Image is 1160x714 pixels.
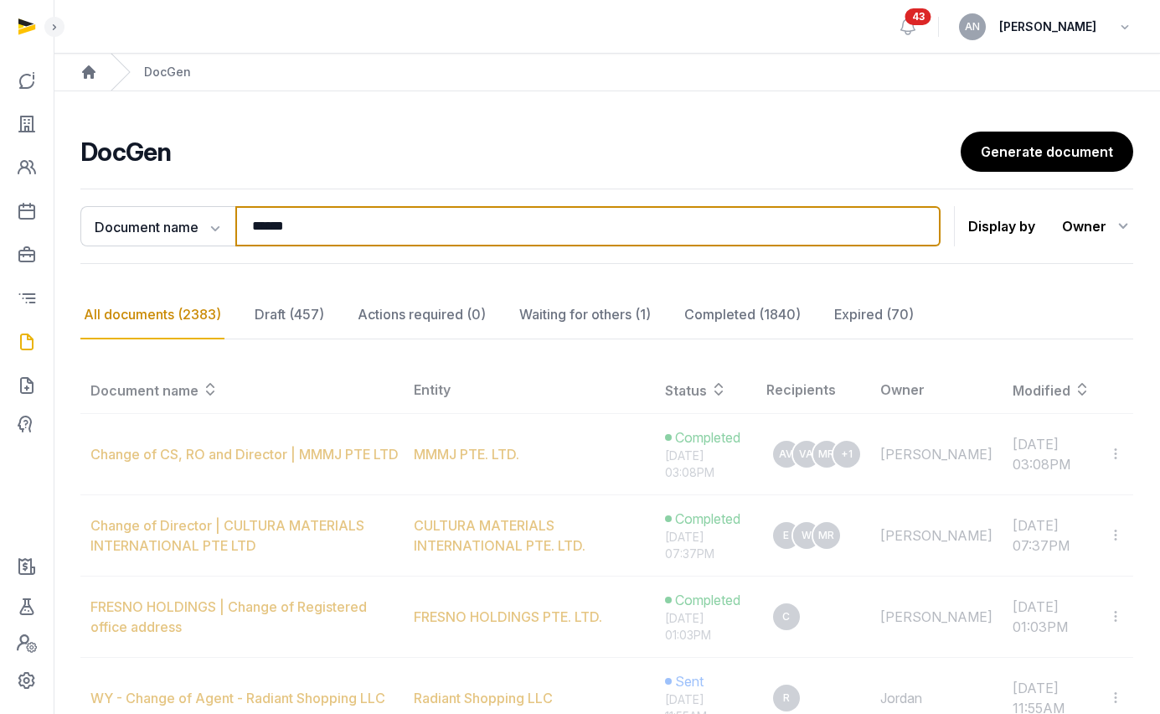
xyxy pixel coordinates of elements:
div: Completed (1840) [681,291,804,339]
div: Waiting for others (1) [516,291,654,339]
nav: Tabs [80,291,1133,339]
span: [PERSON_NAME] [999,17,1096,37]
p: Display by [968,213,1035,240]
span: AN [965,22,980,32]
div: Draft (457) [251,291,327,339]
div: Owner [1062,213,1133,240]
a: Generate document [961,132,1133,172]
div: DocGen [144,64,191,80]
nav: Breadcrumb [54,54,1160,91]
div: Actions required (0) [354,291,489,339]
div: All documents (2383) [80,291,224,339]
button: AN [959,13,986,40]
span: 43 [905,8,931,25]
button: Document name [80,206,235,246]
div: Expired (70) [831,291,917,339]
h2: DocGen [80,137,961,167]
